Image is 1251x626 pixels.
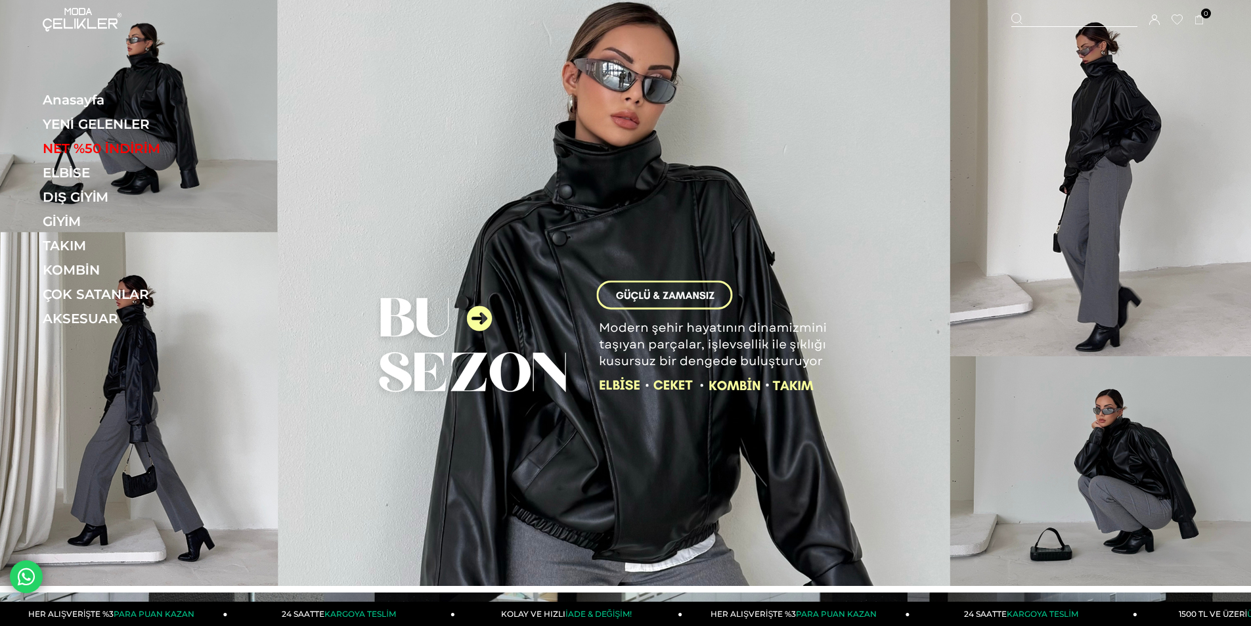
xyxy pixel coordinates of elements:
[43,8,121,32] img: logo
[43,286,223,302] a: ÇOK SATANLAR
[43,92,223,108] a: Anasayfa
[228,602,455,626] a: 24 SAATTEKARGOYA TESLİM
[43,238,223,254] a: TAKIM
[43,311,223,326] a: AKSESUAR
[565,609,631,619] span: İADE & DEĞİŞİM!
[114,609,194,619] span: PARA PUAN KAZAN
[43,165,223,181] a: ELBİSE
[43,116,223,132] a: YENİ GELENLER
[455,602,682,626] a: KOLAY VE HIZLIİADE & DEĞİŞİM!
[43,141,223,156] a: NET %50 İNDİRİM
[43,189,223,205] a: DIŞ GİYİM
[43,213,223,229] a: GİYİM
[1195,15,1204,25] a: 0
[43,262,223,278] a: KOMBİN
[910,602,1137,626] a: 24 SAATTEKARGOYA TESLİM
[324,609,395,619] span: KARGOYA TESLİM
[1201,9,1211,18] span: 0
[682,602,910,626] a: HER ALIŞVERİŞTE %3PARA PUAN KAZAN
[796,609,877,619] span: PARA PUAN KAZAN
[1007,609,1078,619] span: KARGOYA TESLİM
